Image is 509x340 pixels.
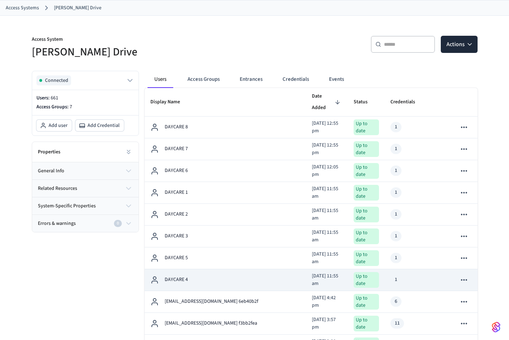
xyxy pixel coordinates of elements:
button: Errors & warnings0 [32,215,139,232]
div: 1 [395,145,397,153]
div: Up to date [354,185,379,201]
p: [DATE] 12:55 pm [312,142,342,157]
p: [DATE] 11:55 am [312,251,342,266]
h2: Properties [38,148,60,156]
span: Display Name [150,97,189,108]
p: [EMAIL_ADDRESS][DOMAIN_NAME] f3bb2fea [165,320,257,327]
div: Up to date [354,119,379,135]
span: 7 [70,103,72,110]
p: [EMAIL_ADDRESS][DOMAIN_NAME] 6eb40b2f [165,298,258,305]
button: related resources [32,180,139,197]
p: [DATE] 11:55 am [312,229,342,244]
span: Errors & warnings [38,220,76,227]
img: SeamLogoGradient.69752ec5.svg [492,321,500,333]
span: Credentials [390,97,424,108]
div: 1 [395,254,397,262]
div: Up to date [354,294,379,310]
p: Users: [36,94,134,102]
p: [DATE] 4:42 pm [312,294,342,309]
span: system-specific properties [38,202,96,210]
p: [DATE] 11:55 am [312,207,342,222]
div: Up to date [354,316,379,331]
div: Up to date [354,207,379,222]
div: 0 [114,220,122,227]
span: 661 [51,94,58,102]
div: Up to date [354,163,379,179]
div: Up to date [354,228,379,244]
p: DAYCARE 4 [165,276,188,284]
div: 1 [395,211,397,218]
p: DAYCARE 1 [165,189,188,196]
div: 11 [395,320,400,327]
div: 1 [395,232,397,240]
p: [DATE] 11:55 am [312,185,342,200]
span: Add user [49,122,68,129]
p: DAYCARE 7 [165,145,188,153]
div: 6 [395,298,397,305]
button: system-specific properties [32,197,139,215]
button: general info [32,162,139,179]
p: DAYCARE 6 [165,167,188,174]
p: [DATE] 12:55 pm [312,120,342,135]
div: Up to date [354,250,379,266]
p: DAYCARE 8 [165,123,188,131]
button: Actions [441,36,478,53]
button: Users [148,71,173,88]
div: 1 [395,123,397,131]
button: Add Credential [75,120,124,131]
p: [DATE] 11:55 am [312,272,342,287]
button: Add user [36,120,72,131]
button: Entrances [234,71,268,88]
div: Up to date [354,272,379,288]
div: 1 [395,189,397,196]
p: [DATE] 12:05 pm [312,163,342,178]
p: DAYCARE 5 [165,254,188,262]
a: [PERSON_NAME] Drive [54,4,101,12]
span: general info [38,167,64,175]
div: 1 [395,167,397,174]
span: Add Credential [88,122,120,129]
span: Connected [45,77,68,84]
h5: [PERSON_NAME] Drive [32,45,250,59]
button: Events [323,71,350,88]
span: Status [354,97,377,108]
a: Access Systems [6,4,39,12]
button: Access Groups [182,71,225,88]
span: Date Added [312,91,342,113]
div: Up to date [354,141,379,157]
div: 1 [395,276,397,284]
p: Access Groups: [36,103,134,111]
p: [DATE] 3:57 pm [312,316,342,331]
button: Connected [36,75,134,85]
p: DAYCARE 2 [165,211,188,218]
span: related resources [38,185,77,192]
p: DAYCARE 3 [165,232,188,240]
p: Access System [32,36,250,45]
button: Credentials [277,71,315,88]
